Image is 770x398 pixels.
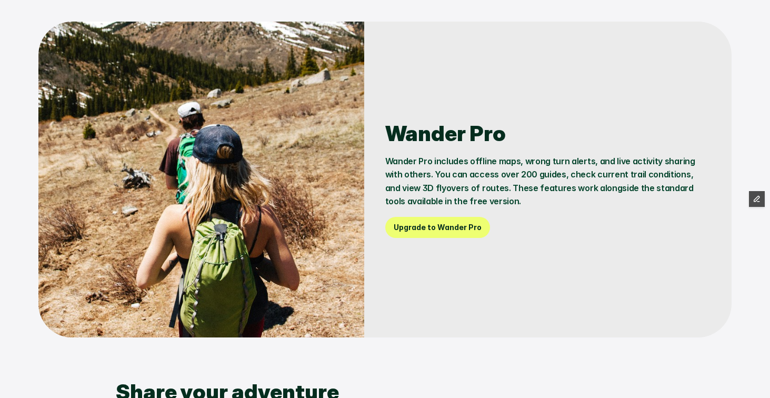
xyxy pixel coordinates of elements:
[394,222,482,233] p: Upgrade to Wander Pro
[749,191,765,207] button: Edit Framer Content
[385,155,701,208] p: Wander Pro includes offline maps, wrong turn alerts, and live activity sharing with others. You c...
[385,217,490,238] a: Upgrade to Wander Pro
[385,121,701,146] h2: Wander Pro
